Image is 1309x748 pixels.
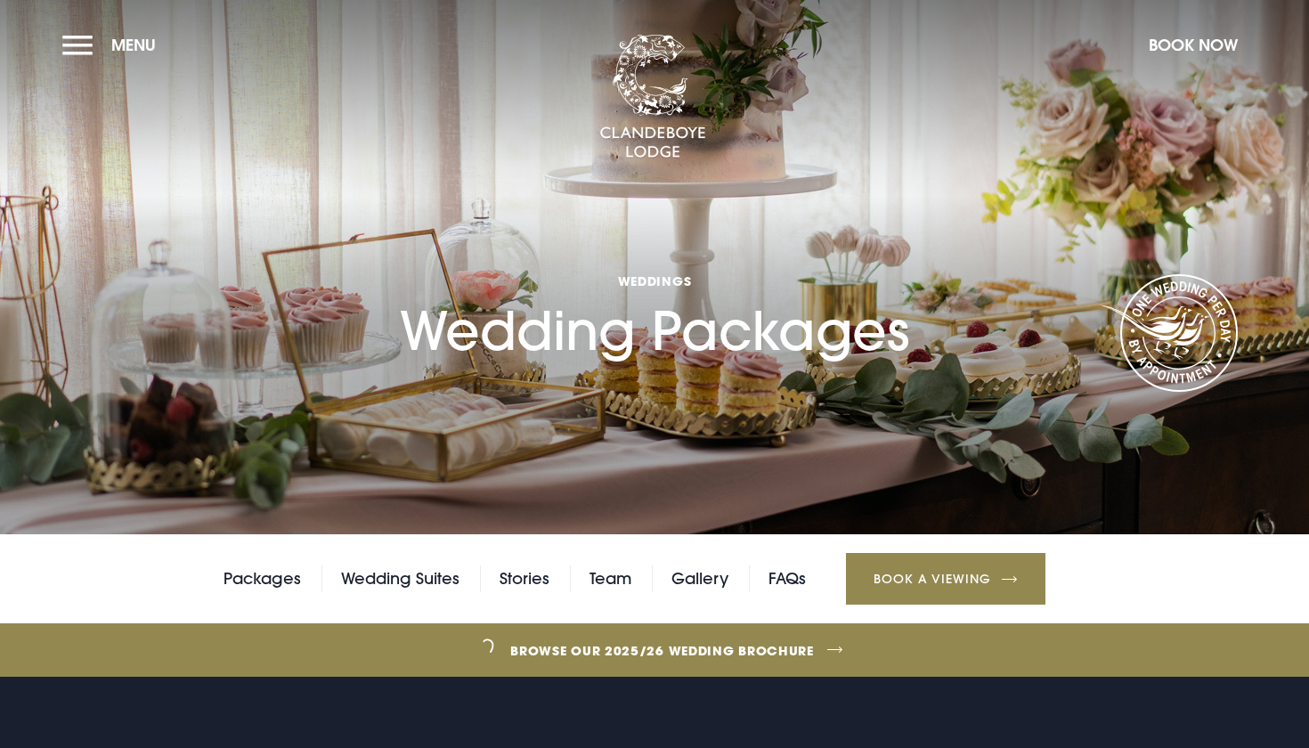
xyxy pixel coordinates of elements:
button: Menu [62,26,165,64]
a: Stories [500,565,549,592]
a: Team [589,565,631,592]
button: Book Now [1140,26,1247,64]
img: Clandeboye Lodge [599,35,706,159]
h1: Wedding Packages [400,181,909,363]
span: Menu [111,35,156,55]
span: Weddings [400,272,909,289]
a: Gallery [671,565,728,592]
a: FAQs [768,565,806,592]
a: Wedding Suites [341,565,459,592]
a: Book a Viewing [846,553,1045,605]
a: Packages [224,565,301,592]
